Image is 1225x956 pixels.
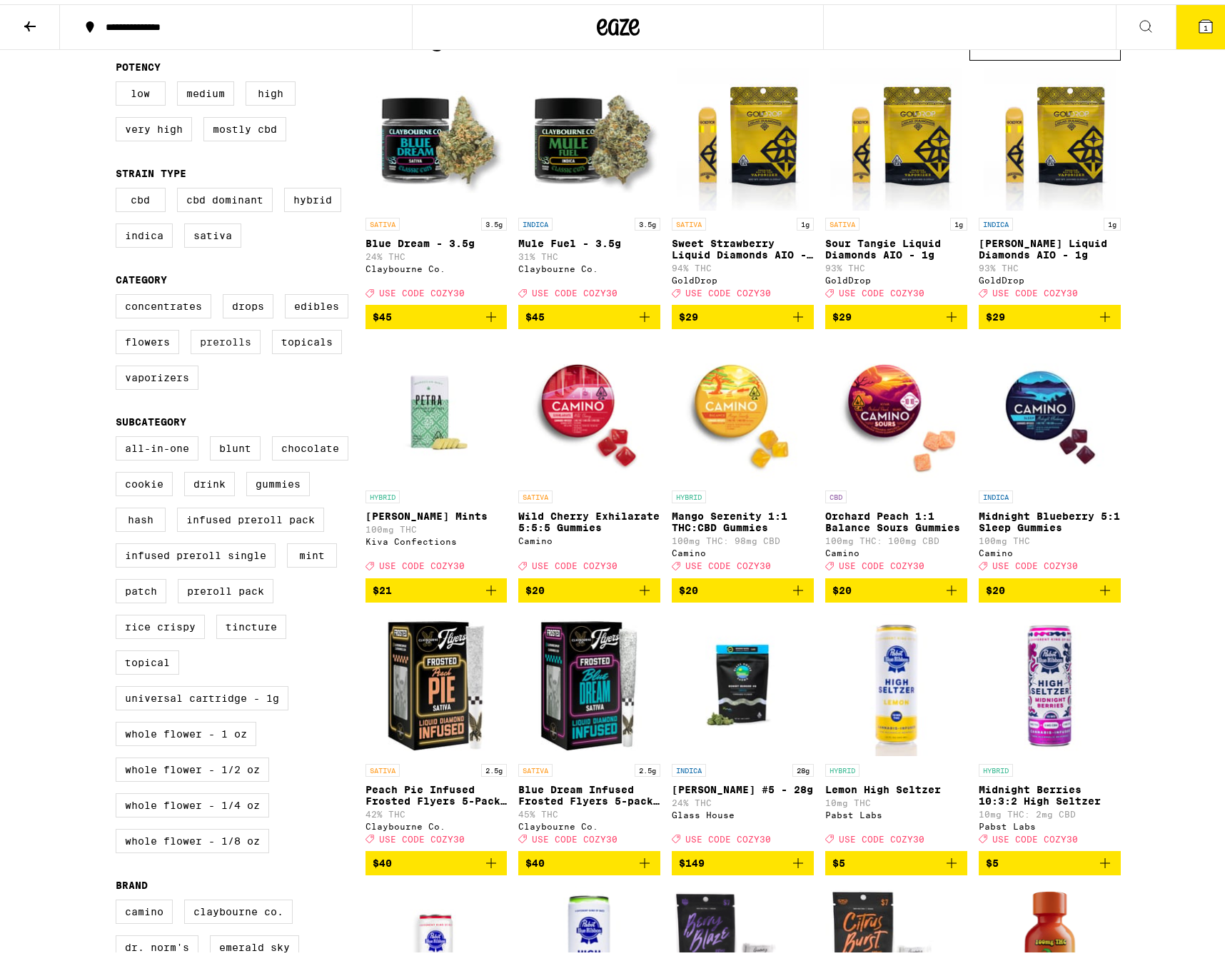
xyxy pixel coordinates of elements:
[672,760,706,773] p: INDICA
[366,248,508,257] p: 24% THC
[672,336,814,573] a: Open page for Mango Serenity 1:1 THC:CBD Gummies from Camino
[366,805,508,815] p: 42% THC
[366,336,508,573] a: Open page for Petra Moroccan Mints from Kiva Confections
[210,432,261,456] label: Blunt
[825,336,967,479] img: Camino - Orchard Peach 1:1 Balance Sours Gummies
[685,830,771,840] span: USE CODE COZY30
[373,580,392,592] span: $21
[518,610,660,753] img: Claybourne Co. - Blue Dream Infused Frosted Flyers 5-pack 2.5g
[246,468,310,492] label: Gummies
[379,284,465,293] span: USE CODE COZY30
[825,574,967,598] button: Add to bag
[685,284,771,293] span: USE CODE COZY30
[825,532,967,541] p: 100mg THC: 100mg CBD
[116,539,276,563] label: Infused Preroll Single
[672,233,814,256] p: Sweet Strawberry Liquid Diamonds AIO - 1g
[950,213,967,226] p: 1g
[979,610,1121,847] a: Open page for Midnight Berries 10:3:2 High Seltzer from Pabst Labs
[677,64,809,206] img: GoldDrop - Sweet Strawberry Liquid Diamonds AIO - 1g
[116,825,269,849] label: Whole Flower - 1/8 oz
[284,183,341,208] label: Hybrid
[830,64,962,206] img: GoldDrop - Sour Tangie Liquid Diamonds AIO - 1g
[979,610,1121,753] img: Pabst Labs - Midnight Berries 10:3:2 High Seltzer
[825,271,967,281] div: GoldDrop
[979,213,1013,226] p: INDICA
[481,213,507,226] p: 3.5g
[672,794,814,803] p: 24% THC
[979,233,1121,256] p: [PERSON_NAME] Liquid Diamonds AIO - 1g
[518,506,660,529] p: Wild Cherry Exhilarate 5:5:5 Gummies
[246,77,296,101] label: High
[825,806,967,815] div: Pabst Labs
[373,853,392,865] span: $40
[518,336,660,479] img: Camino - Wild Cherry Exhilarate 5:5:5 Gummies
[379,558,465,567] span: USE CODE COZY30
[116,895,173,920] label: Camino
[792,760,814,773] p: 28g
[481,760,507,773] p: 2.5g
[518,486,553,499] p: SATIVA
[992,284,1078,293] span: USE CODE COZY30
[532,284,617,293] span: USE CODE COZY30
[518,610,660,847] a: Open page for Blue Dream Infused Frosted Flyers 5-pack 2.5g from Claybourne Co.
[366,301,508,325] button: Add to bag
[116,432,198,456] label: All-In-One
[825,506,967,529] p: Orchard Peach 1:1 Balance Sours Gummies
[672,64,814,301] a: Open page for Sweet Strawberry Liquid Diamonds AIO - 1g from GoldDrop
[366,574,508,598] button: Add to bag
[979,259,1121,268] p: 93% THC
[366,336,508,479] img: Kiva Confections - Petra Moroccan Mints
[832,307,852,318] span: $29
[116,875,148,887] legend: Brand
[366,817,508,827] div: Claybourne Co.
[116,575,166,599] label: Patch
[518,213,553,226] p: INDICA
[285,290,348,314] label: Edibles
[679,580,698,592] span: $20
[366,610,508,847] a: Open page for Peach Pie Infused Frosted Flyers 5-Pack - 2.5g from Claybourne Co.
[116,77,166,101] label: Low
[366,610,508,753] img: Claybourne Co. - Peach Pie Infused Frosted Flyers 5-Pack - 2.5g
[825,213,859,226] p: SATIVA
[672,213,706,226] p: SATIVA
[685,558,771,567] span: USE CODE COZY30
[177,503,324,528] label: Infused Preroll Pack
[366,520,508,530] p: 100mg THC
[518,805,660,815] p: 45% THC
[366,64,508,206] img: Claybourne Co. - Blue Dream - 3.5g
[635,760,660,773] p: 2.5g
[116,718,256,742] label: Whole Flower - 1 oz
[518,336,660,573] a: Open page for Wild Cherry Exhilarate 5:5:5 Gummies from Camino
[672,271,814,281] div: GoldDrop
[116,753,269,778] label: Whole Flower - 1/2 oz
[672,780,814,791] p: [PERSON_NAME] #5 - 28g
[672,806,814,815] div: Glass House
[979,532,1121,541] p: 100mg THC
[116,646,179,670] label: Topical
[373,307,392,318] span: $45
[1104,213,1121,226] p: 1g
[839,830,924,840] span: USE CODE COZY30
[979,544,1121,553] div: Camino
[116,57,161,69] legend: Potency
[979,271,1121,281] div: GoldDrop
[178,575,273,599] label: Preroll Pack
[518,301,660,325] button: Add to bag
[672,486,706,499] p: HYBRID
[116,503,166,528] label: Hash
[116,219,173,243] label: Indica
[116,789,269,813] label: Whole Flower - 1/4 oz
[518,847,660,871] button: Add to bag
[979,301,1121,325] button: Add to bag
[979,486,1013,499] p: INDICA
[679,307,698,318] span: $29
[116,326,179,350] label: Flowers
[979,336,1121,479] img: Camino - Midnight Blueberry 5:1 Sleep Gummies
[839,284,924,293] span: USE CODE COZY30
[672,544,814,553] div: Camino
[825,486,847,499] p: CBD
[672,301,814,325] button: Add to bag
[184,468,235,492] label: Drink
[518,760,553,773] p: SATIVA
[797,213,814,226] p: 1g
